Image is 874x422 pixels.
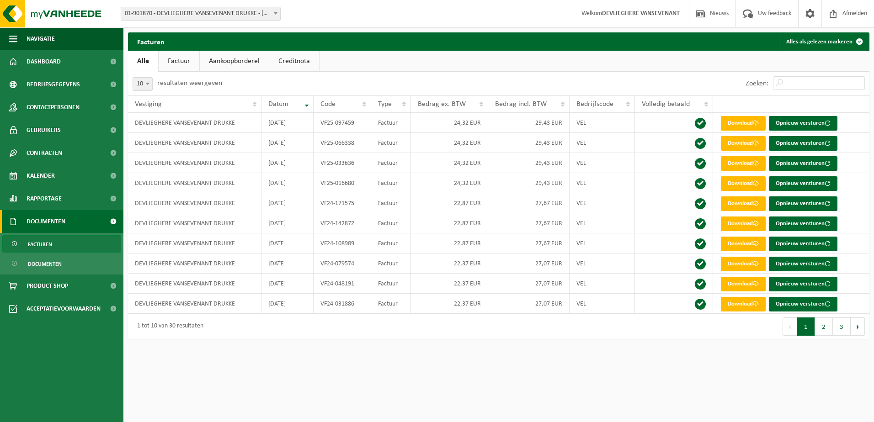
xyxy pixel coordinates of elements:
[371,294,411,314] td: Factuur
[121,7,281,21] span: 01-901870 - DEVLIEGHERE VANSEVENANT DRUKKE - OUDENBURG
[570,173,635,193] td: VEL
[371,193,411,213] td: Factuur
[133,318,203,335] div: 1 tot 10 van 30 resultaten
[769,176,837,191] button: Opnieuw versturen
[570,113,635,133] td: VEL
[378,100,392,108] span: Type
[128,153,261,173] td: DEVLIEGHERE VANSEVENANT DRUKKE
[721,196,766,211] a: Download
[133,78,152,90] span: 10
[28,255,62,273] span: Documenten
[851,317,865,336] button: Next
[721,257,766,271] a: Download
[27,274,68,297] span: Product Shop
[2,255,121,272] a: Documenten
[261,294,314,314] td: [DATE]
[27,50,61,73] span: Dashboard
[28,236,52,253] span: Facturen
[570,153,635,173] td: VEL
[261,153,314,173] td: [DATE]
[200,51,269,72] a: Aankoopborderel
[721,156,766,171] a: Download
[411,213,488,233] td: 22,87 EUR
[488,193,570,213] td: 27,67 EUR
[314,173,371,193] td: VF25-016680
[642,100,690,108] span: Volledig betaald
[128,32,174,50] h2: Facturen
[411,133,488,153] td: 24,32 EUR
[133,77,153,91] span: 10
[721,277,766,291] a: Download
[371,253,411,274] td: Factuur
[128,274,261,294] td: DEVLIEGHERE VANSEVENANT DRUKKE
[314,113,371,133] td: VF25-097459
[261,173,314,193] td: [DATE]
[371,173,411,193] td: Factuur
[128,193,261,213] td: DEVLIEGHERE VANSEVENANT DRUKKE
[371,153,411,173] td: Factuur
[411,193,488,213] td: 22,87 EUR
[411,233,488,253] td: 22,87 EUR
[769,297,837,311] button: Opnieuw versturen
[411,173,488,193] td: 24,32 EUR
[488,153,570,173] td: 29,43 EUR
[721,216,766,231] a: Download
[488,173,570,193] td: 29,43 EUR
[261,193,314,213] td: [DATE]
[121,7,280,20] span: 01-901870 - DEVLIEGHERE VANSEVENANT DRUKKE - OUDENBURG
[570,294,635,314] td: VEL
[570,133,635,153] td: VEL
[815,317,833,336] button: 2
[157,79,222,87] label: resultaten weergeven
[721,116,766,131] a: Download
[833,317,851,336] button: 3
[27,27,55,50] span: Navigatie
[27,96,80,119] span: Contactpersonen
[721,176,766,191] a: Download
[320,100,336,108] span: Code
[27,142,62,164] span: Contracten
[27,119,61,142] span: Gebruikers
[128,233,261,253] td: DEVLIEGHERE VANSEVENANT DRUKKE
[418,100,466,108] span: Bedrag ex. BTW
[411,153,488,173] td: 24,32 EUR
[128,133,261,153] td: DEVLIEGHERE VANSEVENANT DRUKKE
[411,113,488,133] td: 24,32 EUR
[261,133,314,153] td: [DATE]
[314,133,371,153] td: VF25-066338
[488,133,570,153] td: 29,43 EUR
[27,187,62,210] span: Rapportage
[769,136,837,151] button: Opnieuw versturen
[314,153,371,173] td: VF25-033636
[261,274,314,294] td: [DATE]
[488,294,570,314] td: 27,07 EUR
[769,237,837,251] button: Opnieuw versturen
[314,193,371,213] td: VF24-171575
[128,294,261,314] td: DEVLIEGHERE VANSEVENANT DRUKKE
[769,277,837,291] button: Opnieuw versturen
[27,297,101,320] span: Acceptatievoorwaarden
[769,196,837,211] button: Opnieuw versturen
[128,113,261,133] td: DEVLIEGHERE VANSEVENANT DRUKKE
[769,216,837,231] button: Opnieuw versturen
[128,173,261,193] td: DEVLIEGHERE VANSEVENANT DRUKKE
[570,213,635,233] td: VEL
[314,274,371,294] td: VF24-048191
[268,100,288,108] span: Datum
[128,51,158,72] a: Alle
[769,257,837,271] button: Opnieuw versturen
[314,253,371,274] td: VF24-079574
[314,213,371,233] td: VF24-142872
[27,73,80,96] span: Bedrijfsgegevens
[128,253,261,274] td: DEVLIEGHERE VANSEVENANT DRUKKE
[488,274,570,294] td: 27,07 EUR
[411,253,488,274] td: 22,37 EUR
[746,80,768,87] label: Zoeken:
[769,156,837,171] button: Opnieuw versturen
[411,274,488,294] td: 22,37 EUR
[602,10,680,17] strong: DEVLIEGHERE VANSEVENANT
[488,233,570,253] td: 27,67 EUR
[721,297,766,311] a: Download
[371,133,411,153] td: Factuur
[797,317,815,336] button: 1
